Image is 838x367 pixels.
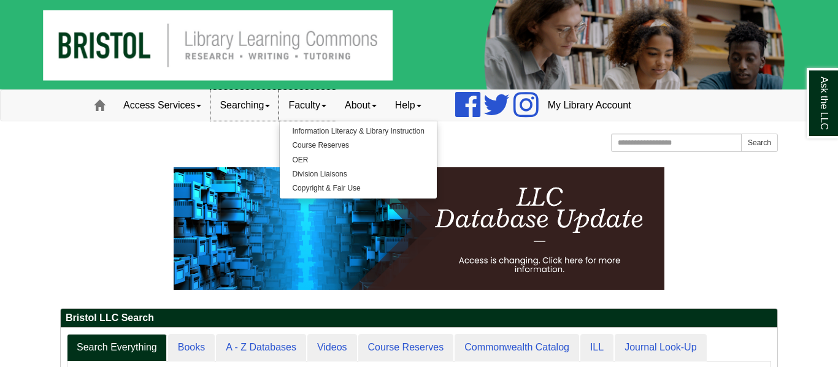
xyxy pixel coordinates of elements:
[307,334,357,361] a: Videos
[280,138,436,153] a: Course Reserves
[114,90,210,121] a: Access Services
[336,90,386,121] a: About
[67,334,167,361] a: Search Everything
[280,181,436,195] a: Copyright & Fair Use
[61,309,777,328] h2: Bristol LLC Search
[741,134,778,152] button: Search
[580,334,613,361] a: ILL
[168,334,215,361] a: Books
[210,90,279,121] a: Searching
[386,90,431,121] a: Help
[615,334,706,361] a: Journal Look-Up
[279,90,336,121] a: Faculty
[539,90,640,121] a: My Library Account
[174,167,664,290] img: HTML tutorial
[280,153,436,167] a: OER
[280,167,436,181] a: Division Liaisons
[280,124,436,138] a: Information Literacy & Library Instruction
[216,334,306,361] a: A - Z Databases
[455,334,579,361] a: Commonwealth Catalog
[358,334,454,361] a: Course Reserves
